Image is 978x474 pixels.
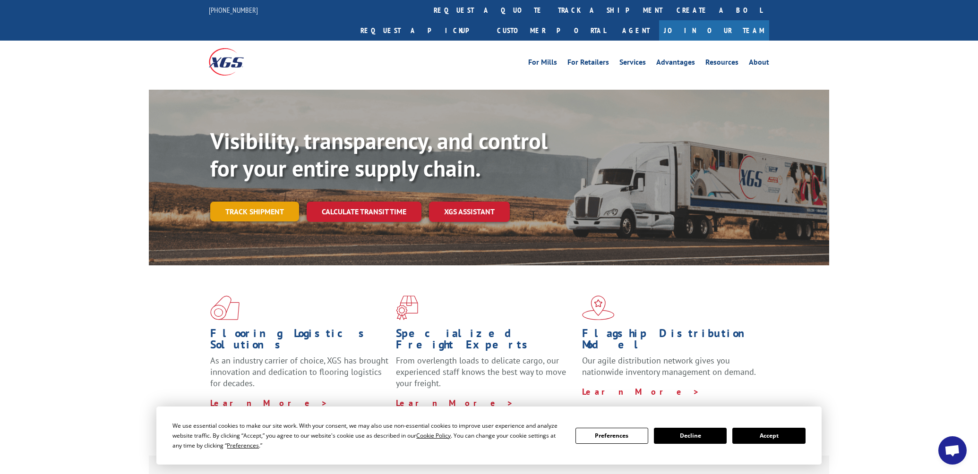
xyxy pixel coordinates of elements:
a: Track shipment [210,202,299,221]
a: Request a pickup [353,20,490,41]
p: From overlength loads to delicate cargo, our experienced staff knows the best way to move your fr... [396,355,575,397]
h1: Flooring Logistics Solutions [210,328,389,355]
b: Visibility, transparency, and control for your entire supply chain. [210,126,548,183]
span: Cookie Policy [416,432,451,440]
span: Preferences [227,441,259,449]
a: Learn More > [210,398,328,408]
a: Resources [705,59,738,69]
a: Learn More > [396,398,514,408]
a: Calculate transit time [307,202,421,222]
span: Our agile distribution network gives you nationwide inventory management on demand. [582,355,756,377]
div: We use essential cookies to make our site work. With your consent, we may also use non-essential ... [172,421,564,450]
div: Cookie Consent Prompt [156,406,822,465]
a: Join Our Team [659,20,769,41]
img: xgs-icon-flagship-distribution-model-red [582,296,615,320]
img: xgs-icon-focused-on-flooring-red [396,296,418,320]
a: About [749,59,769,69]
button: Accept [732,428,805,444]
button: Decline [654,428,727,444]
a: Advantages [656,59,695,69]
a: Learn More > [582,386,700,397]
span: As an industry carrier of choice, XGS has brought innovation and dedication to flooring logistics... [210,355,388,389]
div: Open chat [938,436,967,465]
a: For Mills [528,59,557,69]
a: Customer Portal [490,20,613,41]
h1: Specialized Freight Experts [396,328,575,355]
a: Services [619,59,646,69]
button: Preferences [575,428,648,444]
a: [PHONE_NUMBER] [209,5,258,15]
a: For Retailers [567,59,609,69]
h1: Flagship Distribution Model [582,328,761,355]
a: Agent [613,20,659,41]
a: XGS ASSISTANT [429,202,510,222]
img: xgs-icon-total-supply-chain-intelligence-red [210,296,240,320]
